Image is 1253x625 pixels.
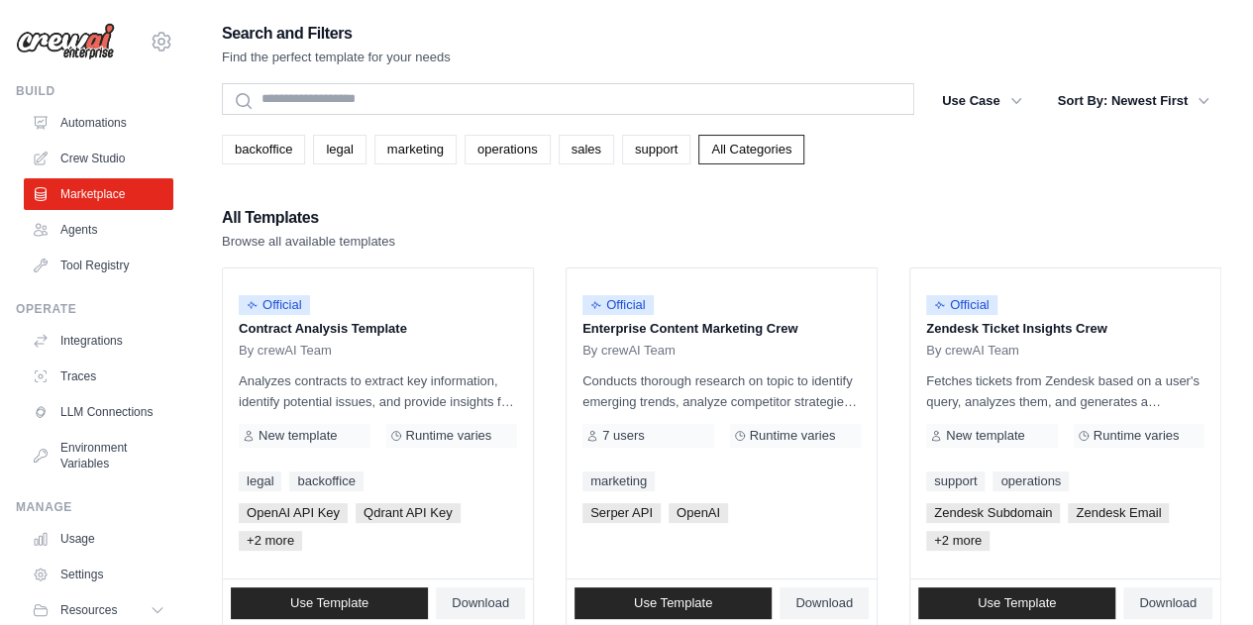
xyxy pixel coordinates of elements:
[918,587,1115,619] a: Use Template
[582,343,676,359] span: By crewAI Team
[239,319,517,339] p: Contract Analysis Template
[926,471,985,491] a: support
[780,587,869,619] a: Download
[582,471,655,491] a: marketing
[239,370,517,412] p: Analyzes contracts to extract key information, identify potential issues, and provide insights fo...
[946,428,1024,444] span: New template
[750,428,836,444] span: Runtime varies
[406,428,492,444] span: Runtime varies
[978,595,1056,611] span: Use Template
[1046,83,1221,119] button: Sort By: Newest First
[290,595,368,611] span: Use Template
[926,503,1060,523] span: Zendesk Subdomain
[24,107,173,139] a: Automations
[24,325,173,357] a: Integrations
[926,343,1019,359] span: By crewAI Team
[1123,587,1212,619] a: Download
[926,370,1204,412] p: Fetches tickets from Zendesk based on a user's query, analyzes them, and generates a summary. Out...
[222,20,451,48] h2: Search and Filters
[582,370,861,412] p: Conducts thorough research on topic to identify emerging trends, analyze competitor strategies, a...
[239,295,310,315] span: Official
[289,471,363,491] a: backoffice
[222,135,305,164] a: backoffice
[24,523,173,555] a: Usage
[24,250,173,281] a: Tool Registry
[582,295,654,315] span: Official
[24,214,173,246] a: Agents
[239,471,281,491] a: legal
[559,135,614,164] a: sales
[1094,428,1180,444] span: Runtime varies
[622,135,690,164] a: support
[259,428,337,444] span: New template
[16,83,173,99] div: Build
[16,23,115,60] img: Logo
[222,204,395,232] h2: All Templates
[669,503,728,523] span: OpenAI
[16,499,173,515] div: Manage
[24,559,173,590] a: Settings
[60,602,117,618] span: Resources
[1139,595,1197,611] span: Download
[313,135,365,164] a: legal
[634,595,712,611] span: Use Template
[239,531,302,551] span: +2 more
[992,471,1069,491] a: operations
[582,319,861,339] p: Enterprise Content Marketing Crew
[356,503,461,523] span: Qdrant API Key
[926,319,1204,339] p: Zendesk Ticket Insights Crew
[926,295,997,315] span: Official
[24,143,173,174] a: Crew Studio
[231,587,428,619] a: Use Template
[222,48,451,67] p: Find the perfect template for your needs
[24,432,173,479] a: Environment Variables
[436,587,525,619] a: Download
[574,587,772,619] a: Use Template
[24,361,173,392] a: Traces
[795,595,853,611] span: Download
[24,396,173,428] a: LLM Connections
[374,135,457,164] a: marketing
[930,83,1034,119] button: Use Case
[602,428,645,444] span: 7 users
[24,178,173,210] a: Marketplace
[582,503,661,523] span: Serper API
[16,301,173,317] div: Operate
[1068,503,1169,523] span: Zendesk Email
[239,503,348,523] span: OpenAI API Key
[926,531,990,551] span: +2 more
[239,343,332,359] span: By crewAI Team
[222,232,395,252] p: Browse all available templates
[452,595,509,611] span: Download
[465,135,551,164] a: operations
[698,135,804,164] a: All Categories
